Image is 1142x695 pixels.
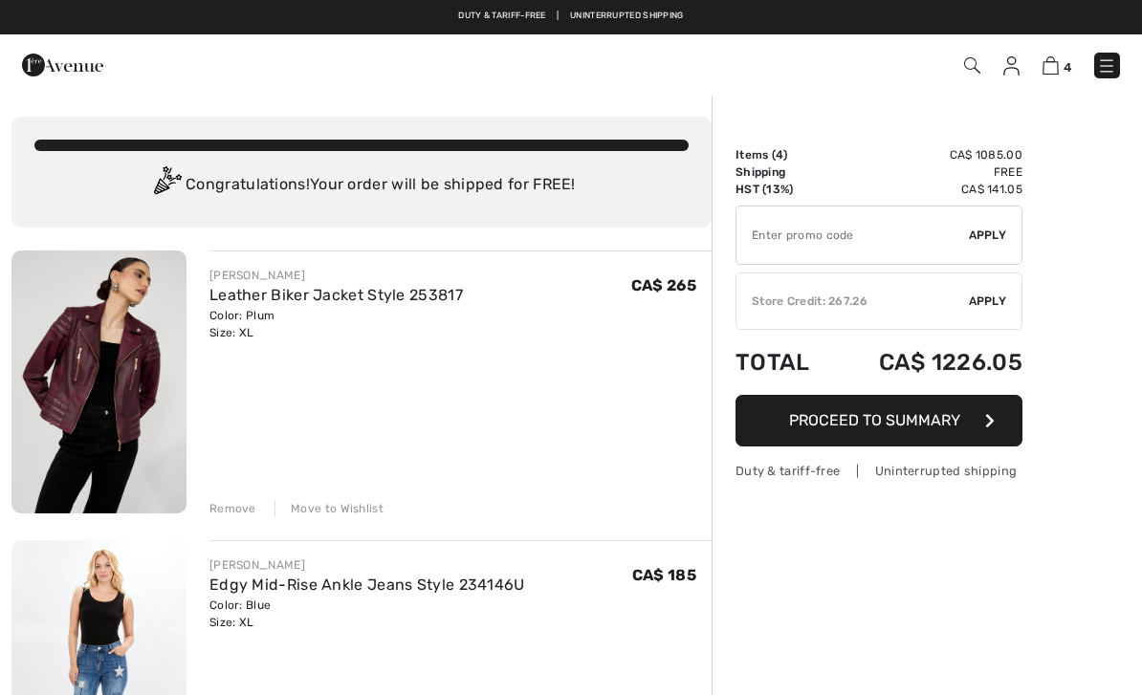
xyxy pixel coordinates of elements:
td: CA$ 141.05 [833,181,1022,198]
div: [PERSON_NAME] [209,556,525,574]
a: Leather Biker Jacket Style 253817 [209,286,463,304]
div: Move to Wishlist [275,500,384,517]
a: Edgy Mid-Rise Ankle Jeans Style 234146U [209,576,525,594]
a: 4 [1043,54,1071,76]
a: 1ère Avenue [22,54,103,73]
td: HST (13%) [736,181,833,198]
img: Congratulation2.svg [147,166,186,205]
div: Duty & tariff-free | Uninterrupted shipping [736,462,1022,480]
span: Apply [969,227,1007,244]
input: Promo code [736,206,969,264]
img: My Info [1003,56,1020,76]
td: CA$ 1226.05 [833,330,1022,395]
div: Store Credit: 267.26 [736,293,969,310]
td: Shipping [736,163,833,181]
span: CA$ 265 [631,276,696,294]
td: Free [833,163,1022,181]
span: Proceed to Summary [789,411,960,429]
img: 1ère Avenue [22,46,103,84]
img: Search [964,57,980,74]
td: Total [736,330,833,395]
span: Apply [969,293,1007,310]
img: Shopping Bag [1043,56,1059,75]
div: [PERSON_NAME] [209,267,463,284]
td: CA$ 1085.00 [833,146,1022,163]
div: Remove [209,500,256,517]
span: 4 [1064,60,1071,75]
img: Leather Biker Jacket Style 253817 [11,250,187,513]
img: Menu [1097,56,1116,76]
div: Color: Plum Size: XL [209,307,463,341]
td: Items ( ) [736,146,833,163]
span: 4 [776,148,783,162]
div: Congratulations! Your order will be shipped for FREE! [34,166,689,205]
div: Color: Blue Size: XL [209,597,525,631]
button: Proceed to Summary [736,395,1022,446]
span: CA$ 185 [632,566,696,584]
